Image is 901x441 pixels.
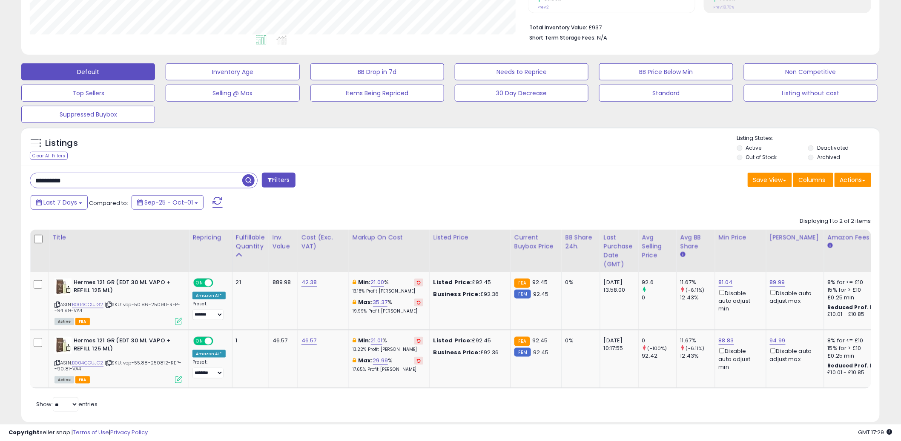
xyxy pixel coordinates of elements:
[680,337,715,344] div: 11.67%
[31,195,88,210] button: Last 7 Days
[212,338,226,345] span: OFF
[604,337,632,352] div: [DATE] 10:17:55
[353,288,423,294] p: 13.18% Profit [PERSON_NAME]
[828,369,898,376] div: £10.01 - £10.85
[565,279,594,286] div: 0%
[212,279,226,287] span: OFF
[680,352,715,360] div: 12.43%
[680,251,686,259] small: Avg BB Share.
[371,278,385,287] a: 21.00
[799,176,826,184] span: Columns
[301,278,317,287] a: 42.38
[55,337,72,354] img: 41j3ctyiDpL._SL40_.jpg
[514,279,530,288] small: FBA
[43,198,77,207] span: Last 7 Days
[72,359,103,367] a: B004CCUJG2
[310,85,444,102] button: Items Being Repriced
[45,137,78,149] h5: Listings
[828,294,898,302] div: £0.25 min
[55,279,182,324] div: ASIN:
[55,301,181,314] span: | SKU: vcp-50.86-250911-REP--94.99-VA4
[310,63,444,80] button: BB Drop in 7d
[433,349,504,356] div: £92.36
[358,298,373,306] b: Max:
[30,152,68,160] div: Clear All Filters
[353,308,423,314] p: 19.99% Profit [PERSON_NAME]
[686,287,705,293] small: (-6.11%)
[858,428,892,436] span: 2025-10-9 17:29 GMT
[192,350,226,358] div: Amazon AI *
[828,352,898,360] div: £0.25 min
[565,337,594,344] div: 0%
[719,233,763,242] div: Min Price
[353,233,426,242] div: Markup on Cost
[532,336,548,344] span: 92.45
[262,173,295,188] button: Filters
[353,367,423,373] p: 17.65% Profit [PERSON_NAME]
[719,278,733,287] a: 81.04
[529,34,596,41] b: Short Term Storage Fees:
[192,359,226,378] div: Preset:
[744,63,878,80] button: Non Competitive
[828,279,898,286] div: 8% for <= £10
[36,400,98,408] span: Show: entries
[144,198,193,207] span: Sep-25 - Oct-01
[273,279,291,286] div: 889.98
[433,290,480,298] b: Business Price:
[417,280,421,285] i: Revert to store-level Min Markup
[746,154,777,161] label: Out of Stock
[433,279,504,286] div: £92.45
[55,359,182,372] span: | SKU: vcp-55.88-250812-REP--90.81-VA4
[770,336,786,345] a: 94.99
[55,279,72,296] img: 41j3ctyiDpL._SL40_.jpg
[75,376,90,384] span: FBA
[433,348,480,356] b: Business Price:
[817,144,849,151] label: Deactivated
[680,233,712,251] div: Avg BB Share
[192,301,226,320] div: Preset:
[597,34,607,42] span: N/A
[194,338,205,345] span: ON
[236,279,262,286] div: 21
[770,233,821,242] div: [PERSON_NAME]
[680,279,715,286] div: 11.67%
[9,429,148,437] div: seller snap | |
[599,63,733,80] button: BB Price Below Min
[604,279,632,294] div: [DATE] 13:58:00
[817,154,840,161] label: Archived
[89,199,128,207] span: Compared to:
[373,298,388,307] a: 35.37
[828,242,833,250] small: Amazon Fees.
[433,278,472,286] b: Listed Price:
[828,286,898,294] div: 15% for > £10
[358,356,373,364] b: Max:
[533,348,549,356] span: 92.45
[642,233,673,260] div: Avg Selling Price
[828,337,898,344] div: 8% for <= £10
[73,428,109,436] a: Terms of Use
[353,337,423,353] div: %
[835,173,871,187] button: Actions
[236,233,265,251] div: Fulfillable Quantity
[514,348,531,357] small: FBM
[533,290,549,298] span: 92.45
[828,362,884,369] b: Reduced Prof. Rng.
[358,278,371,286] b: Min:
[770,288,818,305] div: Disable auto adjust max
[353,347,423,353] p: 13.22% Profit [PERSON_NAME]
[371,336,383,345] a: 21.01
[353,279,356,285] i: This overrides the store level min markup for this listing
[713,5,734,10] small: Prev: 18.70%
[770,347,818,363] div: Disable auto adjust max
[532,278,548,286] span: 92.45
[194,279,205,287] span: ON
[72,301,103,308] a: B004CCUJG2
[529,24,587,31] b: Total Inventory Value:
[273,337,291,344] div: 46.57
[455,63,588,80] button: Needs to Reprice
[353,357,423,373] div: %
[55,318,74,325] span: All listings currently available for purchase on Amazon
[166,63,299,80] button: Inventory Age
[537,5,549,10] small: Prev: 2
[192,233,229,242] div: Repricing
